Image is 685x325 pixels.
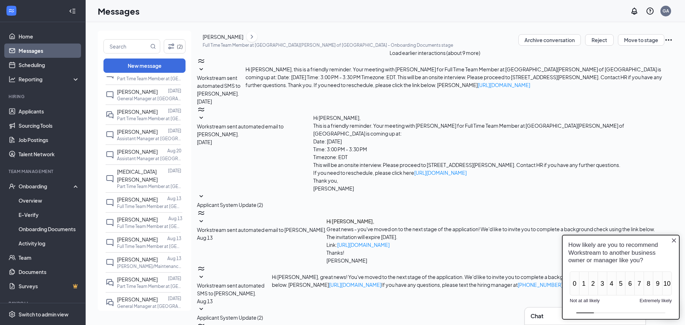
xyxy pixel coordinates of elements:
svg: DoubleChat [106,298,114,307]
svg: WorkstreamLogo [197,57,205,65]
svg: SmallChevronDown [197,273,205,281]
p: [DATE] [168,275,181,281]
svg: ChatInactive [106,131,114,139]
svg: WorkstreamLogo [197,264,205,273]
p: This will be an onsite interview. Please proceed to [STREET_ADDRESS][PERSON_NAME]. Contact HR if ... [313,161,673,169]
a: Team [19,250,80,265]
span: [PERSON_NAME] [117,108,158,115]
svg: ChatInactive [106,218,114,227]
div: Team Management [9,168,78,174]
svg: ChevronRight [248,32,255,41]
p: Assistant Manager at [GEOGRAPHIC_DATA][PERSON_NAME] of [GEOGRAPHIC_DATA] [117,156,181,162]
p: [DATE] [168,295,181,301]
p: Part Time Team Member at [GEOGRAPHIC_DATA][PERSON_NAME] of [GEOGRAPHIC_DATA] [117,116,181,122]
span: [PERSON_NAME] [117,128,158,135]
a: E-Verify [19,208,80,222]
p: The invitation will expire [DATE]. [326,233,655,241]
p: Aug 13 [167,235,181,242]
span: [DATE] [197,138,212,146]
span: Aug 13 [197,234,213,242]
a: Job Postings [19,133,80,147]
svg: Settings [9,311,16,318]
span: Aug 13 [197,297,213,305]
p: Thanks! [326,249,655,257]
svg: ChatInactive [106,258,114,267]
p: Aug 13 [167,255,181,261]
p: Thank you, [313,177,673,184]
span: Applicant System Update (2) [197,202,263,208]
span: [MEDICAL_DATA][PERSON_NAME] [117,168,158,183]
button: Reject [585,34,614,46]
span: [PERSON_NAME] [117,196,158,203]
p: Assistant Manager at [GEOGRAPHIC_DATA][PERSON_NAME] of [GEOGRAPHIC_DATA] [117,136,181,142]
button: Move to stage [618,34,664,46]
svg: DoubleChat [106,278,114,287]
svg: ChatInactive [106,91,114,99]
p: [DATE] [168,88,181,94]
p: Great news - you've moved on to the next stage of the application! We'd like to invite you to com... [326,225,655,233]
a: Scheduling [19,58,80,72]
a: Documents [19,265,80,279]
a: Home [19,29,80,44]
svg: Collapse [69,7,76,15]
svg: Filter [167,42,176,51]
button: ChevronRight [247,31,257,42]
a: Onboarding Documents [19,222,80,236]
svg: ChatInactive [106,151,114,159]
div: [PERSON_NAME] [203,33,243,41]
span: [PERSON_NAME] [117,276,158,283]
a: Overview [19,193,80,208]
a: Talent Network [19,147,80,161]
svg: SmallChevronDown [197,217,205,226]
button: Archive conversation [518,34,581,46]
svg: WorkstreamLogo [197,209,205,217]
div: Reporting [19,76,80,83]
svg: QuestionInfo [646,7,654,15]
p: Aug 13 [167,195,181,202]
p: [DATE] [168,168,181,174]
p: [DATE] [168,128,181,134]
h3: Chat [531,312,543,320]
button: New message [103,59,186,73]
p: Full Time Team Member at [GEOGRAPHIC_DATA][PERSON_NAME] of [GEOGRAPHIC_DATA] - Onboarding Documen... [203,42,453,48]
button: SmallChevronDownApplicant System Update (2) [197,305,263,321]
p: Aug 20 [167,148,181,154]
svg: DoubleChat [106,111,114,119]
a: [URL][DOMAIN_NAME] [337,242,390,248]
span: [PERSON_NAME] [117,256,158,263]
p: Hi [PERSON_NAME], [313,114,673,122]
svg: SmallChevronDown [197,305,205,314]
p: [DATE] [168,108,181,114]
span: Workstream sent automated SMS to [PERSON_NAME]. [197,282,264,296]
svg: SmallChevronDown [197,192,205,201]
button: Filter (2) [164,39,186,54]
p: Part Time Team Member at [GEOGRAPHIC_DATA][PERSON_NAME] of [GEOGRAPHIC_DATA] [117,76,181,82]
div: Switch to admin view [19,311,68,318]
a: [URL][DOMAIN_NAME] [329,281,381,288]
button: SmallChevronDownApplicant System Update (2) [197,192,263,209]
a: Sourcing Tools [19,118,80,133]
p: Full Time Team Member at [GEOGRAPHIC_DATA][PERSON_NAME] of [GEOGRAPHIC_DATA] [117,243,181,249]
span: [PERSON_NAME] [117,216,158,223]
p: [PERSON_NAME] [313,184,673,192]
span: [PERSON_NAME] [117,148,158,155]
p: General Manager at [GEOGRAPHIC_DATA][PERSON_NAME] of [GEOGRAPHIC_DATA] [117,96,181,102]
span: Hi [PERSON_NAME], great news! You've moved to the next stage of the application. We'd like to inv... [272,274,663,288]
p: General Manager at [GEOGRAPHIC_DATA][PERSON_NAME] of [GEOGRAPHIC_DATA] [117,303,181,309]
svg: Ellipses [664,36,673,44]
span: Workstream sent automated email to [PERSON_NAME]. [197,227,326,233]
svg: WorkstreamLogo [197,105,205,114]
h4: Hi [PERSON_NAME], [326,217,655,225]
